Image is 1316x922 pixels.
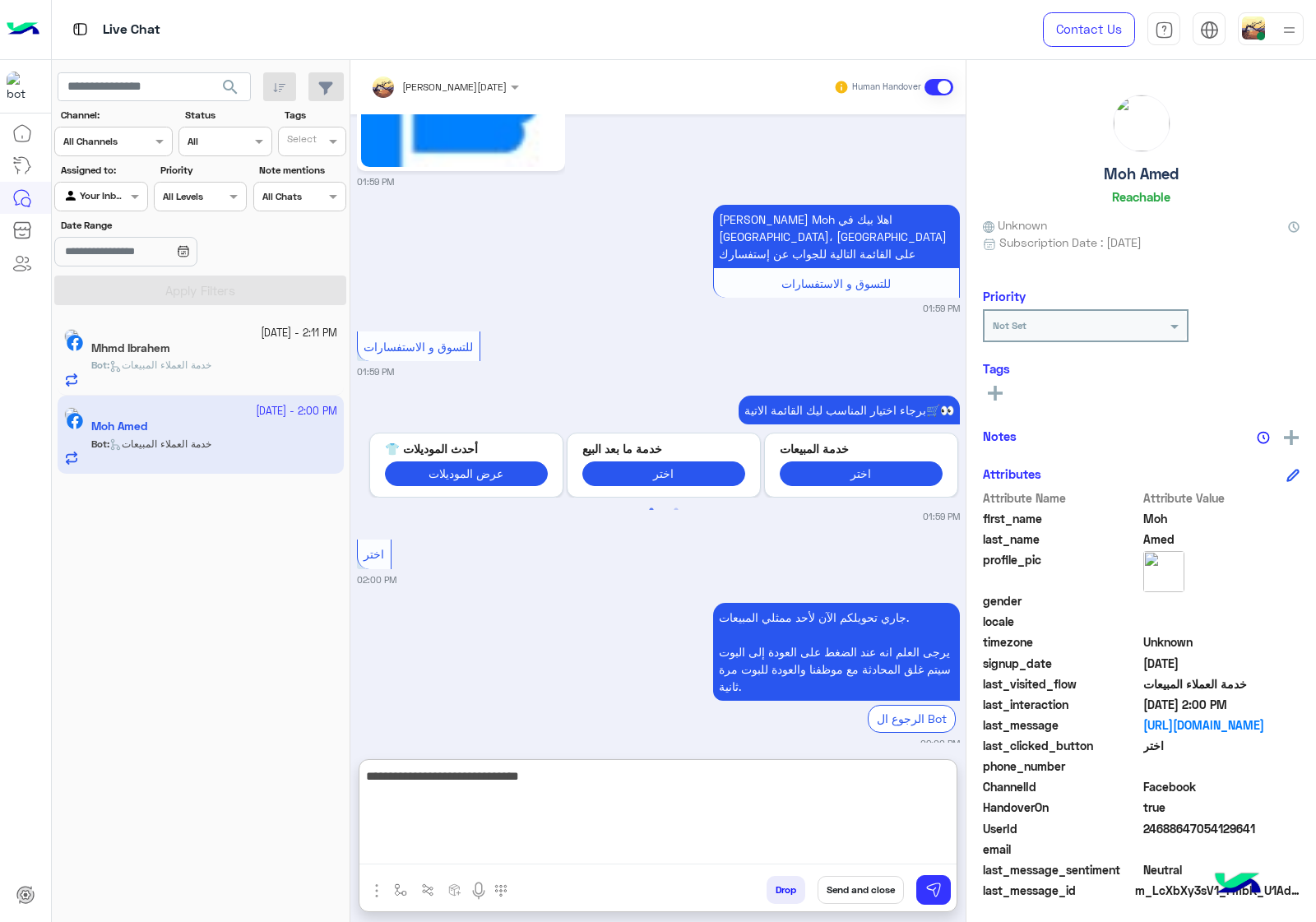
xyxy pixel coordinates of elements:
[109,359,211,371] span: خدمة العملاء المبيعات
[7,12,39,47] img: Logo
[364,340,473,354] span: للتسوق و الاستفسارات
[61,218,245,233] label: Date Range
[818,876,904,904] button: Send and close
[1143,655,1300,672] span: 2025-09-26T18:32:02.824Z
[385,461,548,485] button: عرض الموديلات
[357,175,394,188] small: 01:59 PM
[983,820,1140,837] span: UserId
[983,841,1140,858] span: email
[923,510,960,523] small: 01:59 PM
[1143,696,1300,713] span: 2025-09-29T11:00:03.124Z
[1143,633,1300,651] span: Unknown
[643,502,660,518] button: 1 of 2
[983,778,1140,795] span: ChannelId
[1114,95,1170,151] img: picture
[1257,431,1270,444] img: notes
[1242,16,1265,39] img: userImage
[1143,613,1300,630] span: null
[1143,841,1300,858] span: null
[582,440,745,457] p: خدمة ما بعد البيع
[220,77,240,97] span: search
[367,881,387,901] img: send attachment
[385,440,548,457] p: أحدث الموديلات 👕
[925,882,942,898] img: send message
[54,276,346,305] button: Apply Filters
[1209,856,1267,914] img: hulul-logo.png
[160,163,245,178] label: Priority
[64,329,79,344] img: picture
[1279,20,1300,40] img: profile
[1143,758,1300,775] span: null
[999,234,1142,251] span: Subscription Date : [DATE]
[1143,861,1300,878] span: 0
[983,510,1140,527] span: first_name
[67,335,83,351] img: Facebook
[713,603,960,701] p: 29/9/2025, 2:00 PM
[983,655,1140,672] span: signup_date
[1143,489,1300,507] span: Attribute Value
[739,396,960,424] p: 29/9/2025, 1:59 PM
[61,163,146,178] label: Assigned to:
[1284,430,1299,445] img: add
[1143,510,1300,527] span: Moh
[259,163,344,178] label: Note mentions
[469,881,489,901] img: send voice note
[713,205,960,268] p: 29/9/2025, 1:59 PM
[923,302,960,315] small: 01:59 PM
[983,530,1140,548] span: last_name
[983,799,1140,816] span: HandoverOn
[1143,778,1300,795] span: 0
[1143,551,1184,592] img: picture
[285,108,345,123] label: Tags
[983,696,1140,713] span: last_interaction
[448,883,461,897] img: create order
[387,876,415,903] button: select flow
[494,884,507,897] img: make a call
[983,716,1140,734] span: last_message
[1112,189,1170,204] h6: Reachable
[983,551,1140,589] span: profile_pic
[394,883,407,897] img: select flow
[1143,820,1300,837] span: 24688647054129641
[983,361,1300,376] h6: Tags
[1143,592,1300,609] span: null
[357,573,396,586] small: 02:00 PM
[983,633,1140,651] span: timezone
[402,81,507,93] span: [PERSON_NAME][DATE]
[983,216,1047,234] span: Unknown
[1147,12,1180,47] a: tab
[91,341,170,355] h5: Mhmd Ibrahem
[421,883,434,897] img: Trigger scenario
[983,592,1140,609] span: gender
[983,675,1140,693] span: last_visited_flow
[261,326,337,341] small: [DATE] - 2:11 PM
[7,72,36,101] img: 713415422032625
[983,758,1140,775] span: phone_number
[920,737,960,750] small: 02:00 PM
[1143,530,1300,548] span: Amed
[1043,12,1135,47] a: Contact Us
[983,429,1017,443] h6: Notes
[1155,21,1174,39] img: tab
[285,132,317,151] div: Select
[1200,21,1219,39] img: tab
[582,461,745,485] button: اختر
[1143,799,1300,816] span: true
[852,81,921,94] small: Human Handover
[983,861,1140,878] span: last_message_sentiment
[1135,882,1300,899] span: m_LcXbXy3sV1_FmbK_U1Ad-t7axSCyTh_QZm2ikcBMiYnQhM5moNOo7ZTeHGKp8UpzXdh9DkJyKwX-KeM8XwtbTA
[185,108,270,123] label: Status
[781,276,891,290] span: للتسوق و الاستفسارات
[668,502,684,518] button: 2 of 2
[780,440,943,457] p: خدمة المبيعات
[442,876,469,903] button: create order
[1143,675,1300,693] span: خدمة العملاء المبيعات
[767,876,805,904] button: Drop
[983,289,1026,303] h6: Priority
[70,19,90,39] img: tab
[780,461,943,485] button: اختر
[103,19,160,41] p: Live Chat
[868,705,956,732] div: الرجوع ال Bot
[1143,716,1300,734] a: [URL][DOMAIN_NAME]
[983,613,1140,630] span: locale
